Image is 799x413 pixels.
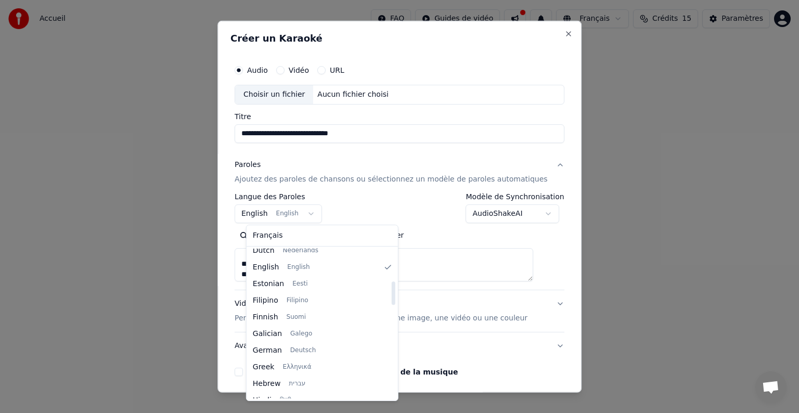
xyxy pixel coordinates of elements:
span: עברית [289,380,305,388]
span: Dutch [253,246,275,256]
span: Suomi [287,313,306,321]
span: English [287,263,310,272]
span: Galician [253,329,282,339]
span: Filipino [287,296,308,305]
span: Filipino [253,295,278,306]
span: Hebrew [253,379,281,389]
span: English [253,262,279,273]
span: Estonian [253,279,284,289]
span: Deutsch [290,346,316,355]
span: हिन्दी [280,396,291,405]
span: Greek [253,362,275,372]
span: Français [253,230,283,241]
span: Hindi [253,395,272,406]
span: Galego [290,330,312,338]
span: Eesti [292,280,307,288]
span: Nederlands [283,247,318,255]
span: German [253,345,282,356]
span: Ελληνικά [282,363,311,371]
span: Finnish [253,312,278,322]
